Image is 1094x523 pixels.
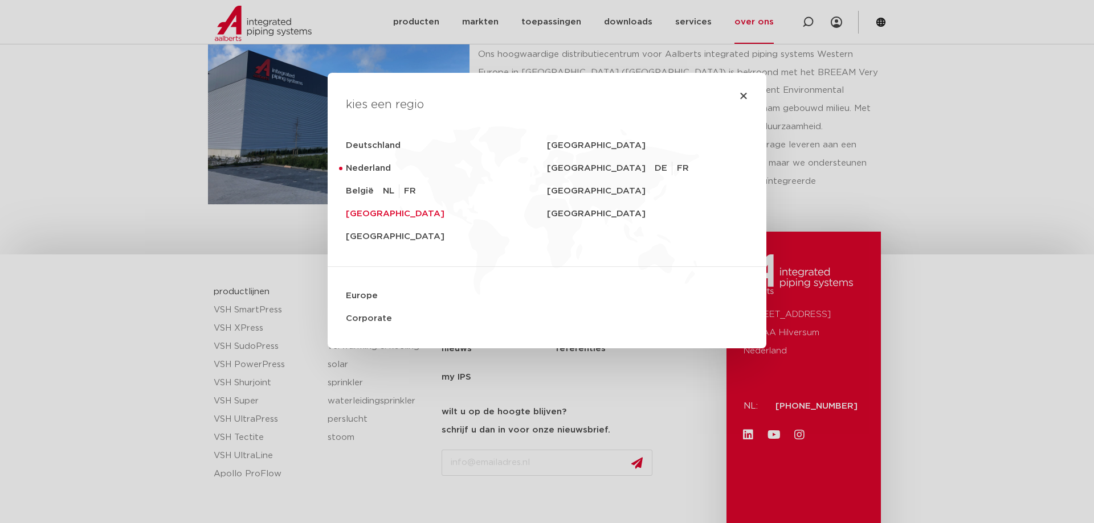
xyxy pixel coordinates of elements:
ul: [GEOGRAPHIC_DATA] [655,157,698,180]
nav: Menu [346,134,748,330]
a: Deutschland [346,134,547,157]
a: [GEOGRAPHIC_DATA] [547,180,748,203]
a: [GEOGRAPHIC_DATA] [346,203,547,225]
ul: België [383,180,416,203]
a: [GEOGRAPHIC_DATA] [547,203,748,225]
a: DE [655,162,672,175]
a: [GEOGRAPHIC_DATA] [547,157,655,180]
a: [GEOGRAPHIC_DATA] [547,134,748,157]
a: [GEOGRAPHIC_DATA] [346,225,547,248]
h4: kies een regio [346,96,748,114]
a: NL [383,184,399,198]
a: FR [404,184,416,198]
a: Close [739,91,748,100]
a: België [346,180,383,203]
a: FR [677,162,693,175]
a: Europe [346,285,748,307]
a: Corporate [346,307,748,330]
a: Nederland [346,157,547,180]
